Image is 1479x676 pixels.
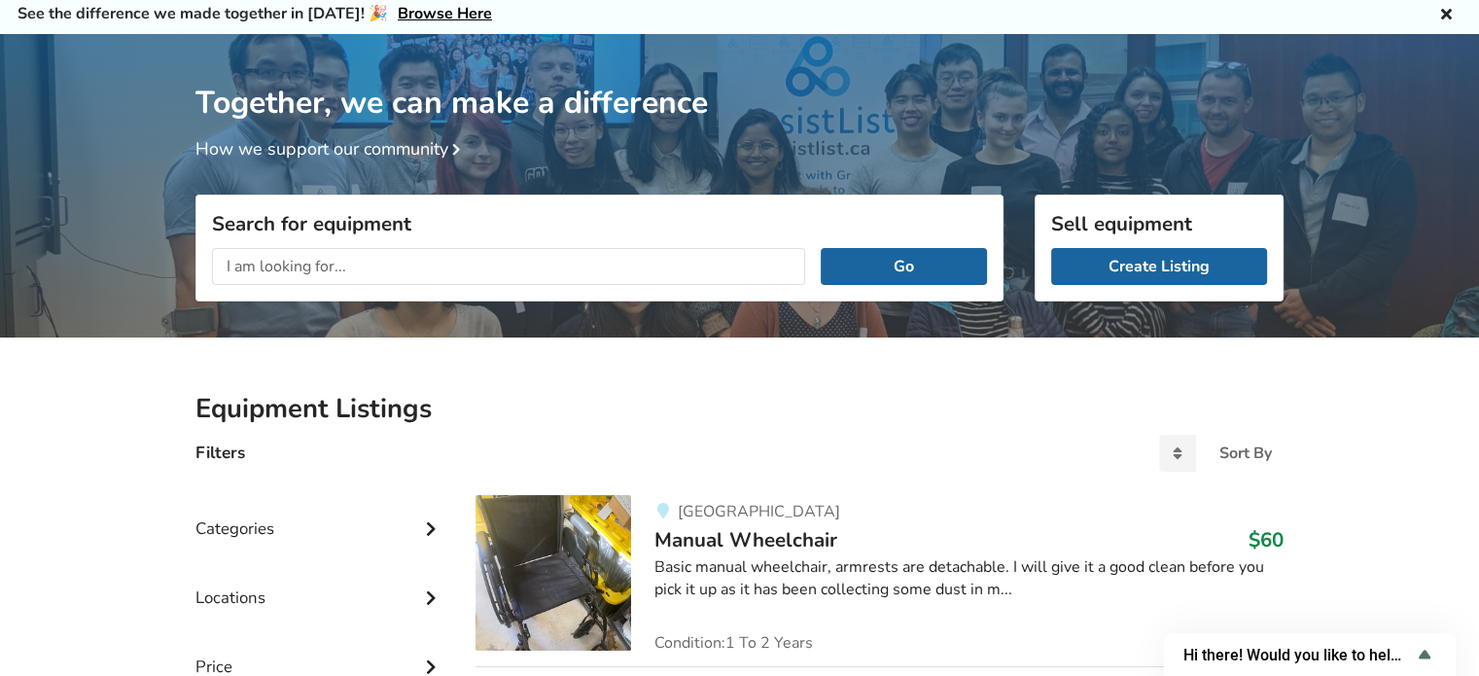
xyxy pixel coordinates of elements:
span: Manual Wheelchair [654,526,837,553]
h4: Filters [195,442,245,464]
h3: $60 [1249,527,1284,552]
span: Hi there! Would you like to help us improve AssistList? [1183,646,1413,664]
input: I am looking for... [212,248,805,285]
div: Basic manual wheelchair, armrests are detachable. I will give it a good clean before you pick it ... [654,556,1284,601]
button: Show survey - Hi there! Would you like to help us improve AssistList? [1183,643,1436,666]
h3: Sell equipment [1051,211,1267,236]
h5: See the difference we made together in [DATE]! 🎉 [18,4,492,24]
a: Browse Here [398,3,492,24]
span: Condition: 1 To 2 Years [654,635,813,651]
h1: Together, we can make a difference [195,34,1284,123]
button: Go [821,248,987,285]
a: How we support our community [195,137,468,160]
span: [GEOGRAPHIC_DATA] [677,501,839,522]
a: mobility-manual wheelchair [GEOGRAPHIC_DATA]Manual Wheelchair$60Basic manual wheelchair, armrests... [475,495,1284,666]
div: Locations [195,549,444,618]
div: Sort By [1219,445,1272,461]
h3: Search for equipment [212,211,987,236]
img: mobility-manual wheelchair [475,495,631,651]
div: Categories [195,480,444,549]
a: Create Listing [1051,248,1267,285]
h2: Equipment Listings [195,392,1284,426]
